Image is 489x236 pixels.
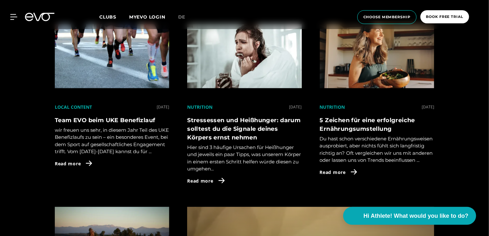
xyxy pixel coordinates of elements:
[187,173,302,189] a: Read more
[55,104,92,110] a: Local Content
[320,116,434,133] h4: 5 Zeichen für eine erfolgreiche Ernährungsumstellung
[426,14,463,20] span: book free trial
[187,116,302,173] a: Stressessen und Heißhunger: darum solltest du die Signale deines Körpers ernst nehmenHier sind 3 ...
[129,14,165,20] a: MYEVO LOGIN
[157,104,169,110] div: [DATE]
[320,169,346,176] span: Read more
[320,24,434,88] img: 5 Zeichen für eine erfolgreiche Ernährungsumstellung
[320,104,345,110] a: Nutrition
[55,116,169,125] h4: Team EVO beim UKE Benefizlauf
[178,14,186,20] span: de
[187,104,212,110] a: Nutrition
[55,116,169,155] div: wir freuen uns sehr, in diesem Jahr Teil des UKE Benefizlaufs zu sein – ein besonderes Event, bei...
[320,116,434,164] a: 5 Zeichen für eine erfolgreiche ErnährungsumstellungDu hast schon verschiedene Ernährungsweisen a...
[320,116,434,164] div: Du hast schon verschiedene Ernährungsweisen ausprobiert, aber nichts fühlt sich langfristig richt...
[187,116,302,173] div: Hier sind 3 häufige Ursachen für Heißhunger und jeweils ein paar Tipps, was unserem ﻿Körper in ei...
[55,116,169,155] a: Team EVO beim UKE Benefizlaufwir freuen uns sehr, in diesem Jahr Teil des UKE Benefizlaufs zu sei...
[419,10,471,24] a: book free trial
[355,10,419,24] a: choose membership
[320,164,434,180] a: Read more
[422,104,434,110] div: [DATE]
[363,14,410,20] span: choose membership
[187,116,302,142] h4: Stressessen und Heißhunger: darum solltest du die Signale deines Körpers ernst nehmen
[99,14,129,20] a: Clubs
[178,13,193,21] a: de
[55,155,169,172] a: Read more
[99,14,116,20] span: Clubs
[187,24,302,88] img: Stressessen und Heißhunger: darum solltest du die Signale deines Körpers ernst nehmen
[343,207,476,225] button: Hi Athlete! What would you like to do?
[187,177,213,184] span: Read more
[55,160,81,167] span: Read more
[364,212,468,220] span: Hi Athlete! What would you like to do?
[55,24,169,88] img: Team EVO beim UKE Benefizlauf
[289,104,302,110] div: [DATE]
